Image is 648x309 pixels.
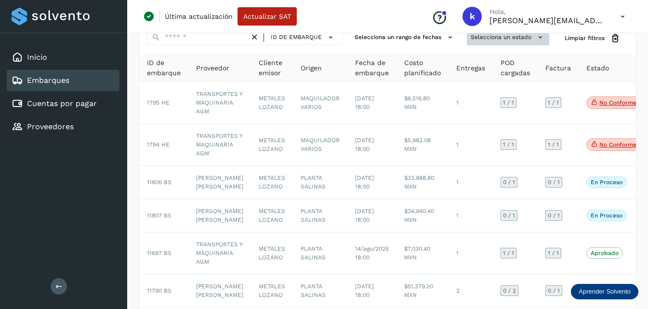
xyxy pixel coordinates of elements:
[188,199,251,232] td: [PERSON_NAME] [PERSON_NAME]
[599,99,636,106] p: No conforme
[503,288,516,294] span: 0 / 2
[489,16,605,25] p: karla@metaleslozano.com.mx
[545,63,571,73] span: Factura
[301,63,322,73] span: Origen
[449,274,493,308] td: 2
[355,245,389,261] span: 14/ago/2025 18:00
[557,29,628,47] button: Limpiar filtros
[397,82,449,124] td: $6,516.80 MXN
[548,213,560,218] span: 0 / 1
[599,141,636,148] p: No conforme
[397,166,449,199] td: $33,888.80 MXN
[548,100,559,106] span: 1 / 1
[251,124,293,166] td: METALES LOZANO
[579,288,631,296] p: Aprender Solvento
[293,274,347,308] td: PLANTA SALINAS
[449,82,493,124] td: 1
[147,179,172,186] span: 11806 BS
[243,13,291,20] span: Actualizar SAT
[188,124,251,166] td: TRANSPORTES Y MAQUINARIA AGM
[27,53,47,62] a: Inicio
[355,95,374,110] span: [DATE] 18:00
[293,124,347,166] td: MAQUILADOR VARIOS
[449,232,493,274] td: 1
[449,166,493,199] td: 1
[27,99,97,108] a: Cuentas por pagar
[188,232,251,274] td: TRANSPORTES Y MAQUINARIA AGM
[397,274,449,308] td: $51,379.20 MXN
[293,82,347,124] td: MAQUILADOR VARIOS
[268,30,339,44] button: ID de embarque
[188,166,251,199] td: [PERSON_NAME] [PERSON_NAME]
[351,29,459,45] button: Selecciona un rango de fechas
[397,199,449,232] td: $34,940.40 MXN
[503,100,514,106] span: 1 / 1
[251,82,293,124] td: METALES LOZANO
[7,70,119,91] div: Embarques
[238,7,297,26] button: Actualizar SAT
[503,250,514,256] span: 1 / 1
[397,124,449,166] td: $5,982.08 MXN
[503,213,515,218] span: 0 / 1
[355,137,374,152] span: [DATE] 18:00
[293,232,347,274] td: PLANTA SALINAS
[489,8,605,16] p: Hola,
[188,274,251,308] td: [PERSON_NAME] [PERSON_NAME]
[147,58,181,78] span: ID de embarque
[147,99,170,106] span: 1795 HE
[456,63,485,73] span: Entregas
[7,93,119,114] div: Cuentas por pagar
[7,47,119,68] div: Inicio
[251,166,293,199] td: METALES LOZANO
[196,63,229,73] span: Proveedor
[27,122,74,131] a: Proveedores
[355,208,374,223] span: [DATE] 18:00
[591,179,622,186] p: En proceso
[147,287,172,294] span: 11790 BS
[165,12,233,21] p: Última actualización
[591,250,619,256] p: Aprobado
[293,199,347,232] td: PLANTA SALINAS
[355,283,374,298] span: [DATE] 18:00
[503,179,515,185] span: 0 / 1
[501,58,530,78] span: POD cargadas
[397,232,449,274] td: $7,030.40 MXN
[188,82,251,124] td: TRANSPORTES Y MAQUINARIA AGM
[355,58,389,78] span: Fecha de embarque
[548,250,559,256] span: 1 / 1
[147,250,172,256] span: 11697 BS
[467,29,549,45] button: Selecciona un estado
[586,63,609,73] span: Estado
[503,142,514,148] span: 1 / 1
[147,141,170,148] span: 1794 HE
[259,58,285,78] span: Cliente emisor
[404,58,441,78] span: Costo planificado
[147,212,172,219] span: 11807 BS
[449,199,493,232] td: 1
[251,199,293,232] td: METALES LOZANO
[565,34,605,42] span: Limpiar filtros
[293,166,347,199] td: PLANTA SALINAS
[548,288,560,294] span: 0 / 1
[449,124,493,166] td: 1
[571,284,638,299] div: Aprender Solvento
[548,142,559,148] span: 1 / 1
[355,175,374,190] span: [DATE] 18:00
[271,33,322,41] span: ID de embarque
[7,116,119,137] div: Proveedores
[27,76,69,85] a: Embarques
[251,232,293,274] td: METALES LOZANO
[548,179,560,185] span: 0 / 1
[591,212,622,219] p: En proceso
[251,274,293,308] td: METALES LOZANO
